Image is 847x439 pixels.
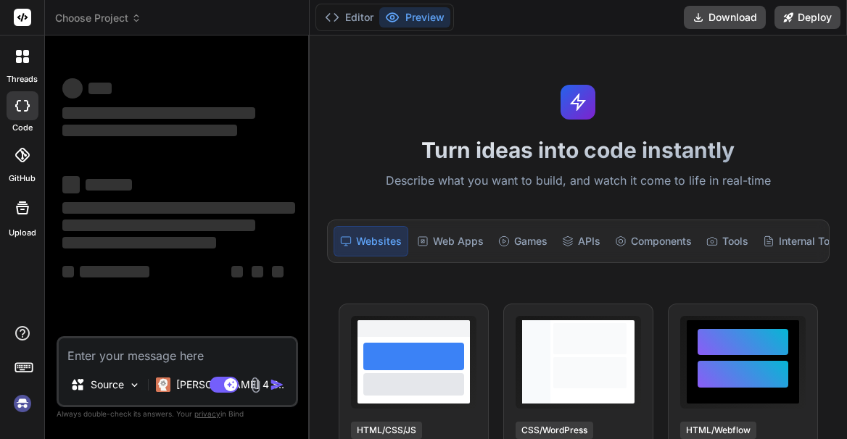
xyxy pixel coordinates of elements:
button: Editor [319,7,379,28]
span: ‌ [62,202,295,214]
div: Web Apps [411,226,489,256]
button: Preview [379,7,450,28]
img: attachment [247,377,264,393]
div: Games [492,226,553,256]
div: Tools [701,226,754,256]
div: APIs [556,226,606,256]
label: code [12,122,33,134]
p: Describe what you want to build, and watch it come to life in real-time [318,172,838,191]
div: CSS/WordPress [516,422,593,439]
img: Pick Models [128,379,141,391]
span: ‌ [272,266,284,277]
span: ‌ [62,237,216,248]
div: Websites [334,226,408,256]
span: ‌ [88,83,112,94]
span: ‌ [80,266,149,277]
label: Upload [9,227,36,239]
p: [PERSON_NAME] 4 S.. [176,377,284,392]
button: Download [684,6,766,29]
span: ‌ [62,125,237,136]
img: icon [270,377,284,392]
span: ‌ [62,176,80,193]
img: signin [10,391,35,416]
span: ‌ [231,266,243,277]
span: Choose Project [55,11,141,25]
span: ‌ [62,220,255,231]
span: ‌ [62,107,255,119]
span: ‌ [86,179,132,191]
label: GitHub [9,172,36,185]
label: threads [7,73,38,85]
div: HTML/CSS/JS [351,422,422,439]
span: ‌ [62,78,83,99]
img: Claude 4 Sonnet [156,377,170,392]
h1: Turn ideas into code instantly [318,137,838,163]
p: Source [91,377,124,392]
span: ‌ [62,266,74,277]
div: Components [609,226,698,256]
p: Always double-check its answers. Your in Bind [57,407,298,421]
span: ‌ [252,266,263,277]
span: privacy [194,409,220,418]
div: HTML/Webflow [680,422,756,439]
button: Deploy [774,6,840,29]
